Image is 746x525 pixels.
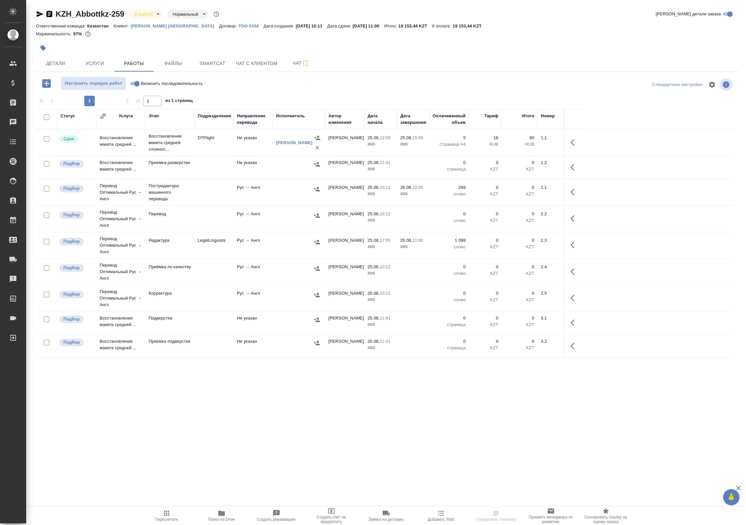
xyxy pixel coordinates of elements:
p: KZT [472,297,498,303]
td: DTPlight [194,131,234,154]
span: Папка на Drive [208,517,235,522]
button: Заявка на доставку [359,507,414,525]
p: 2025 [368,297,394,303]
div: 2.1 [541,184,560,191]
p: 0 [505,264,534,270]
p: 97% [73,31,83,36]
p: KZT [505,297,534,303]
div: Услуга [119,113,133,119]
button: Определить тематику [469,507,523,525]
p: страница [433,166,466,172]
p: Страница А4 [433,141,466,148]
p: Подверстка [149,315,191,321]
button: Скопировать ссылку [45,10,53,18]
p: 10:00 [412,185,423,190]
button: Назначить [312,133,322,143]
div: 2.2 [541,211,560,217]
p: слово [433,297,466,303]
span: Детали [40,59,71,68]
p: Казахстан [87,24,114,28]
p: Сдан [63,136,74,142]
div: Исполнитель [276,113,305,119]
p: KZT [505,244,534,250]
p: страница [433,321,466,328]
p: слово [433,191,466,197]
p: 25.08, [368,185,380,190]
td: Восстановление макета средней ... [96,335,145,358]
td: Восстановление макета средней ... [96,156,145,179]
div: Оплачиваемый объем [433,113,466,126]
div: Тариф [484,113,498,119]
p: KZT [472,217,498,224]
p: Подбор [63,160,80,167]
p: 25.08, [368,291,380,296]
button: Настроить порядок работ [61,77,126,90]
div: Можно подбирать исполнителей [59,290,93,299]
p: KZT [472,191,498,197]
p: Подбор [63,212,80,218]
span: из 1 страниц [165,97,193,106]
div: Можно подбирать исполнителей [59,159,93,168]
p: 0 [433,315,466,321]
div: Можно подбирать исполнителей [59,338,93,347]
button: Назначить [312,159,322,169]
span: Заявка на доставку [368,517,404,522]
button: Удалить [312,143,322,153]
td: Восстановление макета средней ... [96,312,145,335]
p: страница [433,345,466,351]
span: Чат с клиентом [236,59,277,68]
p: 0 [505,290,534,297]
p: Клиент: [113,24,130,28]
p: Восстановление макета средней сложнос... [149,133,191,153]
p: Подбор [63,265,80,271]
span: Добавить Todo [427,517,454,522]
p: 17:55 [380,238,390,243]
button: Доп статусы указывают на важность/срочность заказа [212,10,221,18]
td: [PERSON_NAME] [325,234,364,257]
p: 0 [433,264,466,270]
p: 25.08, [368,316,380,320]
p: 25.08, [368,135,380,140]
p: Редактура [149,237,191,244]
p: KZT [472,166,498,172]
span: Пересчитать [155,517,178,522]
td: [PERSON_NAME] [325,260,364,283]
span: Определить тематику [476,517,516,522]
button: Папка на Drive [194,507,249,525]
p: RUB [472,141,498,148]
span: Чат [285,59,317,67]
p: Итого: [384,24,398,28]
button: Скопировать ссылку на оценку заказа [578,507,633,525]
p: 2025 [400,141,426,148]
div: Дата завершения [400,113,426,126]
div: Подразделение [198,113,231,119]
td: [PERSON_NAME] [325,287,364,310]
span: Включить последовательность [141,80,203,87]
p: KZT [472,345,498,351]
div: Дата начала [368,113,394,126]
td: Перевод Оптимальный Рус → Англ [96,179,145,205]
td: Рус → Англ [234,260,273,283]
div: 2.4 [541,264,560,270]
div: 3.2 [541,338,560,345]
p: 2025 [368,191,394,197]
p: KZT [472,270,498,277]
a: KZH_Abbottkz-259 [56,9,124,18]
button: 🙏 [723,489,739,505]
div: В работе [167,10,208,19]
td: Рус → Англ [234,181,273,204]
p: 2025 [368,345,394,351]
span: Файлы [157,59,189,68]
div: 1.2 [541,159,560,166]
div: Можно подбирать исполнителей [59,315,93,324]
p: 19 153,44 KZT [453,24,487,28]
p: KZT [505,166,534,172]
p: слово [433,244,466,250]
td: Перевод Оптимальный Рус → Англ [96,206,145,232]
button: Назначить [312,211,322,221]
p: 289 [433,184,466,191]
span: 🙏 [726,490,737,504]
button: Добавить работу [38,77,56,90]
p: 0 [472,211,498,217]
div: split button [651,80,704,90]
